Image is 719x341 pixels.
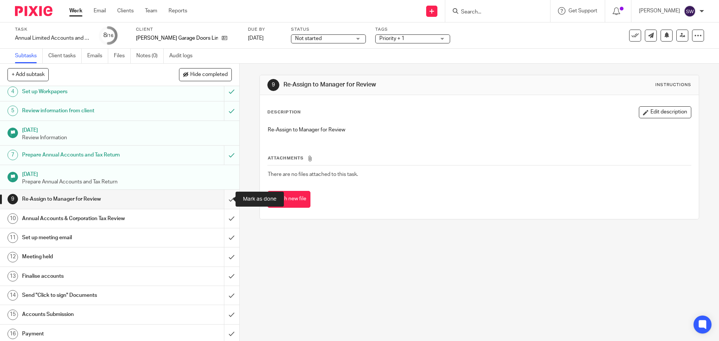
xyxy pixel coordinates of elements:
h1: Finalise accounts [22,271,152,282]
a: Notes (0) [136,49,164,63]
h1: Review information from client [22,105,152,116]
h1: [DATE] [22,169,232,178]
div: 15 [7,310,18,320]
h1: Set up Workpapers [22,86,152,97]
a: Email [94,7,106,15]
div: 11 [7,232,18,243]
a: Clients [117,7,134,15]
a: Subtasks [15,49,43,63]
div: Instructions [655,82,691,88]
label: Due by [248,27,282,33]
button: Attach new file [267,191,310,208]
a: Client tasks [48,49,82,63]
label: Task [15,27,90,33]
a: Work [69,7,82,15]
div: 16 [7,329,18,339]
p: Review Information [22,134,232,141]
h1: Meeting held [22,251,152,262]
div: 14 [7,290,18,301]
p: [PERSON_NAME] Garage Doors Limited [136,34,218,42]
a: Reports [169,7,187,15]
p: [PERSON_NAME] [639,7,680,15]
div: 7 [7,150,18,160]
label: Tags [375,27,450,33]
label: Client [136,27,239,33]
div: 12 [7,252,18,262]
button: + Add subtask [7,68,49,81]
div: 9 [7,194,18,204]
span: Priority + 1 [379,36,404,41]
a: Files [114,49,131,63]
small: /16 [107,34,113,38]
h1: Send "Click to sign" Documents [22,290,152,301]
a: Team [145,7,157,15]
h1: Accounts Submission [22,309,152,320]
span: Not started [295,36,322,41]
input: Search [460,9,528,16]
h1: [DATE] [22,125,232,134]
span: Get Support [568,8,597,13]
p: Prepare Annual Accounts and Tax Return [22,178,232,186]
h1: Re-Assign to Manager for Review [22,194,152,205]
div: 4 [7,86,18,97]
div: 8 [103,31,113,40]
h1: Set up meeting email [22,232,152,243]
div: 13 [7,271,18,281]
div: 5 [7,106,18,116]
a: Emails [87,49,108,63]
div: 9 [267,79,279,91]
span: Attachments [268,156,304,160]
div: 10 [7,213,18,224]
h1: Payment [22,328,152,340]
a: Audit logs [169,49,198,63]
label: Status [291,27,366,33]
img: svg%3E [684,5,696,17]
button: Edit description [639,106,691,118]
h1: Re-Assign to Manager for Review [283,81,495,89]
button: Hide completed [179,68,232,81]
img: Pixie [15,6,52,16]
h1: Annual Accounts & Corporation Tax Review [22,213,152,224]
span: Hide completed [190,72,228,78]
span: [DATE] [248,36,264,41]
div: Annual Limited Accounts and Corporation Tax Return [15,34,90,42]
span: There are no files attached to this task. [268,172,358,177]
p: Description [267,109,301,115]
p: Re-Assign to Manager for Review [268,126,691,134]
h1: Prepare Annual Accounts and Tax Return [22,149,152,161]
